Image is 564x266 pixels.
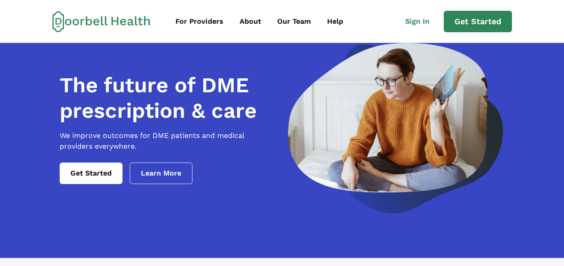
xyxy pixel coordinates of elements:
a: Get Started [444,11,512,32]
a: Get Started [60,163,122,184]
a: Help [320,13,350,30]
p: We improve outcomes for DME patients and medical providers everywhere. [60,130,278,152]
div: For Providers [175,16,223,27]
h1: The future of DME prescription & care [60,73,278,123]
div: Our Team [277,16,311,27]
a: Learn More [130,163,192,184]
a: About [232,13,268,30]
div: Help [327,16,343,27]
a: Our Team [270,13,318,30]
img: a woman looking at a computer [288,43,503,214]
div: About [240,16,261,27]
a: For Providers [168,13,231,30]
a: Sign In [398,13,444,30]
